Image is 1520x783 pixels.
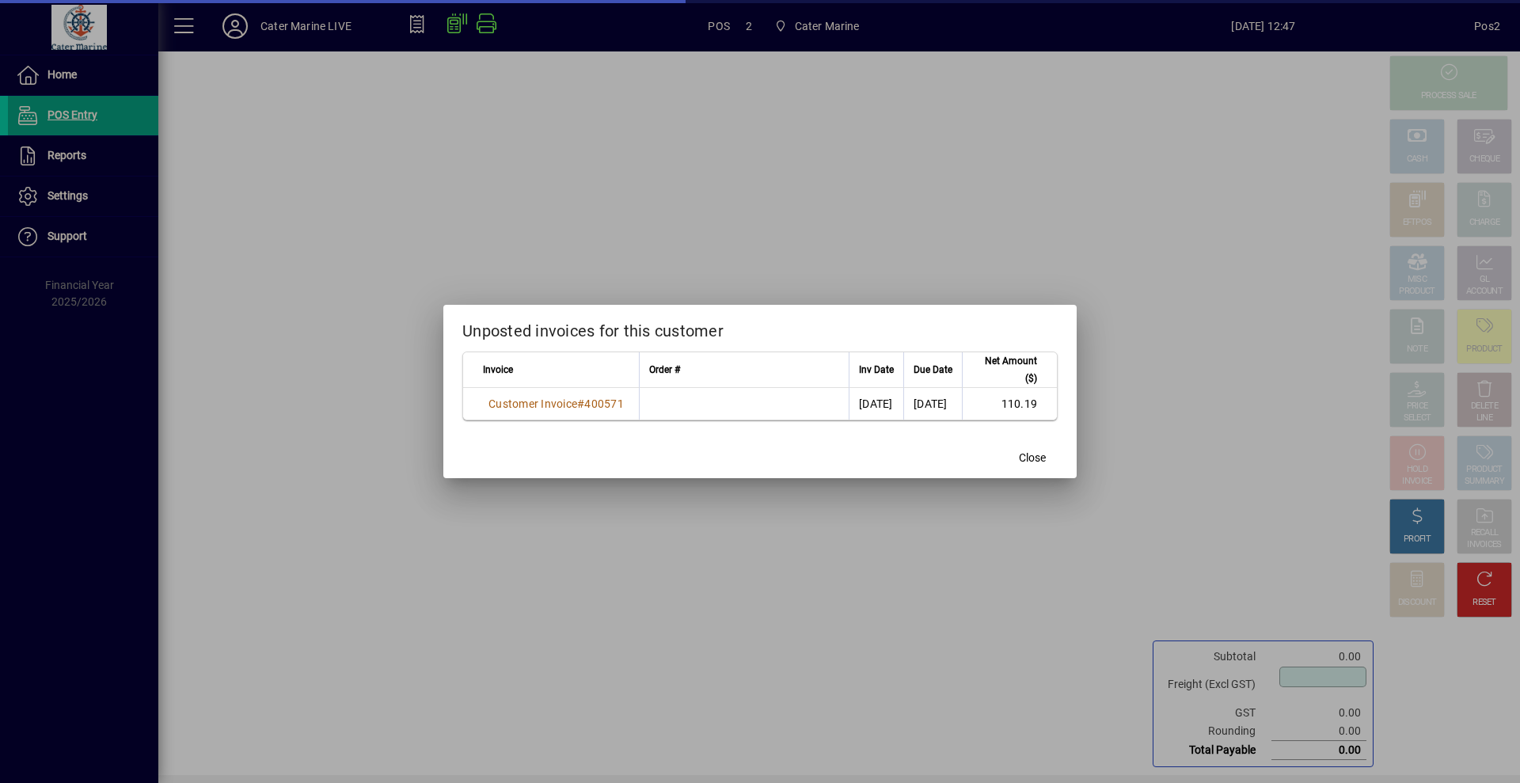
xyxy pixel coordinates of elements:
[488,397,577,410] span: Customer Invoice
[859,361,894,378] span: Inv Date
[577,397,584,410] span: #
[972,352,1037,387] span: Net Amount ($)
[962,388,1057,420] td: 110.19
[1019,450,1046,466] span: Close
[584,397,624,410] span: 400571
[914,361,952,378] span: Due Date
[649,361,680,378] span: Order #
[483,395,629,412] a: Customer Invoice#400571
[483,361,513,378] span: Invoice
[903,388,962,420] td: [DATE]
[443,305,1077,351] h2: Unposted invoices for this customer
[849,388,903,420] td: [DATE]
[1007,443,1058,472] button: Close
